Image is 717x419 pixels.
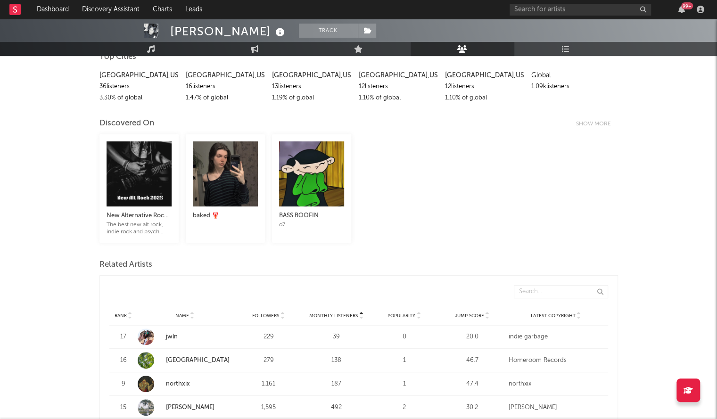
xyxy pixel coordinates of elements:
[193,210,258,222] div: baked 🦞
[107,210,172,222] div: New Alternative Rock 2025
[107,222,172,236] div: The best new alt rock, indie rock and psych rock Submissions: [URL][DOMAIN_NAME]
[373,356,436,365] div: 1
[509,403,603,412] div: [PERSON_NAME]
[509,356,603,365] div: Homeroom Records
[509,379,603,389] div: northxix
[115,313,127,319] span: Rank
[170,24,287,39] div: [PERSON_NAME]
[445,70,524,81] div: [GEOGRAPHIC_DATA] , US
[441,379,504,389] div: 47.4
[237,403,300,412] div: 1,595
[510,4,651,16] input: Search for artists
[272,81,351,92] div: 13 listeners
[166,357,230,363] a: [GEOGRAPHIC_DATA]
[441,332,504,342] div: 20.0
[186,81,265,92] div: 16 listeners
[272,70,351,81] div: [GEOGRAPHIC_DATA] , US
[186,70,265,81] div: [GEOGRAPHIC_DATA] , US
[193,201,258,229] a: baked 🦞
[305,332,368,342] div: 39
[514,285,608,298] input: Search...
[531,70,610,81] div: Global
[272,92,351,104] div: 1.19 % of global
[441,403,504,412] div: 30.2
[252,313,279,319] span: Followers
[678,6,685,13] button: 99+
[681,2,693,9] div: 99 +
[99,81,179,92] div: 36 listeners
[175,313,189,319] span: Name
[107,201,172,236] a: New Alternative Rock 2025The best new alt rock, indie rock and psych rock Submissions: [URL][DOMA...
[305,403,368,412] div: 492
[373,332,436,342] div: 0
[279,210,344,222] div: BASS BOOFIN
[99,259,152,271] span: Related Artists
[441,356,504,365] div: 46.7
[358,92,437,104] div: 1.10 % of global
[445,92,524,104] div: 1.10 % of global
[309,313,358,319] span: Monthly Listeners
[99,118,154,129] div: Discovered On
[531,313,576,319] span: Latest Copyright
[166,334,178,340] a: jwln
[138,329,232,345] a: jwln
[445,81,524,92] div: 12 listeners
[138,376,232,392] a: northxix
[114,356,133,365] div: 16
[576,118,618,130] div: Show more
[531,81,610,92] div: 1.09k listeners
[387,313,415,319] span: Popularity
[114,403,133,412] div: 15
[305,356,368,365] div: 138
[237,332,300,342] div: 229
[237,356,300,365] div: 279
[279,222,344,229] div: o7
[509,332,603,342] div: indie garbage
[299,24,358,38] button: Track
[358,81,437,92] div: 12 listeners
[99,92,179,104] div: 3.30 % of global
[114,379,133,389] div: 9
[305,379,368,389] div: 187
[138,399,232,416] a: [PERSON_NAME]
[99,51,136,63] span: Top Cities
[186,92,265,104] div: 1.47 % of global
[237,379,300,389] div: 1,161
[279,201,344,229] a: BASS BOOFINo7
[455,313,484,319] span: Jump Score
[166,404,214,411] a: [PERSON_NAME]
[138,352,232,369] a: [GEOGRAPHIC_DATA]
[358,70,437,81] div: [GEOGRAPHIC_DATA] , US
[373,379,436,389] div: 1
[166,381,190,387] a: northxix
[114,332,133,342] div: 17
[373,403,436,412] div: 2
[99,70,179,81] div: [GEOGRAPHIC_DATA] , US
